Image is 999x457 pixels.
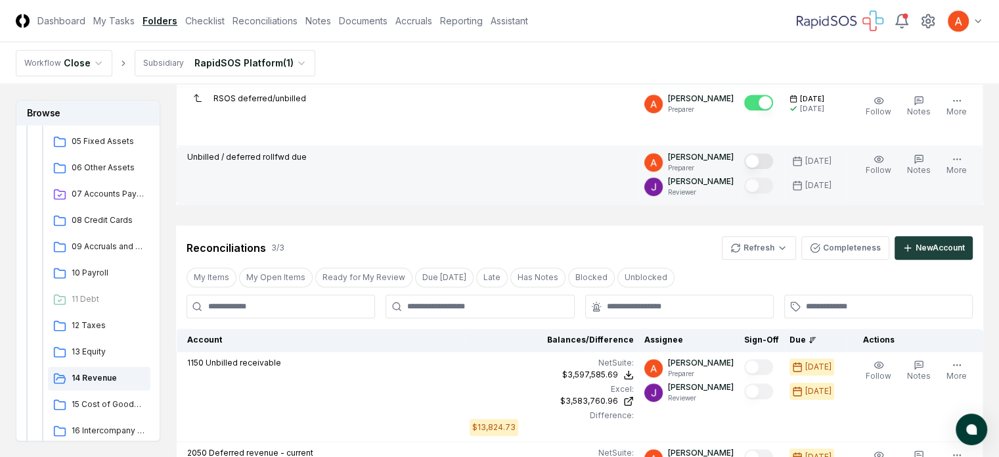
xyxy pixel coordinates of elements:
a: Dashboard [37,14,85,28]
span: 1150 [187,358,204,368]
span: Follow [866,371,891,381]
a: Reconciliations [233,14,298,28]
a: Folders [143,14,177,28]
img: ACg8ocKTC56tjQR6-o9bi8poVV4j_qMfO6M0RniyL9InnBgkmYdNig=s96-c [644,178,663,196]
a: Accruals [395,14,432,28]
button: Mark complete [744,383,773,399]
span: Notes [907,165,931,175]
span: Notes [907,107,931,116]
span: Follow [866,165,891,175]
span: 05 Fixed Assets [72,135,145,147]
button: More [944,93,969,120]
button: Late [476,268,508,287]
span: 06 Other Assets [72,162,145,174]
p: Preparer [668,369,734,379]
div: $13,824.73 [472,421,516,433]
a: 09 Accruals and Other Short-term Liabilities [48,235,150,259]
button: Completeness [801,236,889,260]
th: Sign-Off [739,329,784,352]
a: 07 Accounts Payable [48,183,150,206]
a: 11 Debt [48,288,150,312]
div: [DATE] [805,361,832,373]
a: Notes [305,14,331,28]
span: 16 Intercompany Transactions [72,425,145,437]
a: My Tasks [93,14,135,28]
p: Preparer [668,163,734,173]
span: Notes [907,371,931,381]
div: [DATE] [805,385,832,397]
nav: breadcrumb [16,50,315,76]
button: Notes [904,357,933,385]
div: Excel: [470,383,634,395]
button: Due Today [415,268,474,287]
button: Follow [863,357,894,385]
p: Preparer [668,105,734,114]
a: 06 Other Assets [48,156,150,180]
th: Assignee [639,329,739,352]
button: My Items [187,268,236,287]
h3: Browse [16,101,160,125]
span: 09 Accruals and Other Short-term Liabilities [72,241,145,253]
a: $3,583,760.96 [470,395,634,407]
button: NewAccount [895,236,973,260]
img: ACg8ocK3mdmu6YYpaRl40uhUUGu9oxSxFSb1vbjsnEih2JuwAH1PGA=s96-c [644,153,663,172]
div: New Account [916,242,965,254]
th: Balances/Difference [464,329,639,352]
span: 10 Payroll [72,267,145,279]
div: [DATE] [805,180,832,191]
button: Follow [863,93,894,120]
a: 13 Equity [48,341,150,364]
div: [DATE] [805,155,832,167]
span: 15 Cost of Goods Sold (COGS) [72,398,145,410]
button: More [944,151,969,179]
div: $3,583,760.96 [560,395,618,407]
a: Assistant [491,14,528,28]
div: Reconciliations [187,240,266,256]
div: Due [789,334,842,346]
button: Mark complete [744,178,773,193]
a: 12 Taxes [48,314,150,338]
a: 14 Revenue [48,367,150,391]
span: Follow [866,107,891,116]
button: Mark complete [744,95,773,110]
button: Unblocked [617,268,675,287]
img: ACg8ocK3mdmu6YYpaRl40uhUUGu9oxSxFSb1vbjsnEih2JuwAH1PGA=s96-c [948,11,969,32]
button: atlas-launcher [956,414,987,445]
div: 3 / 3 [271,242,284,254]
p: [PERSON_NAME] [668,381,734,393]
button: $3,597,585.69 [562,369,634,381]
div: Actions [853,334,973,346]
p: Unbilled / deferred rollfwd due [187,151,307,163]
button: Notes [904,93,933,120]
span: 11 Debt [72,293,145,305]
a: 10 Payroll [48,262,150,285]
span: 08 Credit Cards [72,214,145,226]
span: 07 Accounts Payable [72,188,145,200]
div: NetSuite : [470,357,634,369]
div: Workflow [24,57,61,69]
button: My Open Items [239,268,313,287]
img: ACg8ocKTC56tjQR6-o9bi8poVV4j_qMfO6M0RniyL9InnBgkmYdNig=s96-c [644,383,663,402]
a: 08 Credit Cards [48,209,150,233]
a: 15 Cost of Goods Sold (COGS) [48,393,150,417]
button: Ready for My Review [315,268,412,287]
span: 14 Revenue [72,372,145,384]
p: [PERSON_NAME] [668,357,734,369]
p: [PERSON_NAME] [668,176,734,187]
div: $3,597,585.69 [562,369,618,381]
button: Blocked [568,268,615,287]
button: Has Notes [510,268,566,287]
a: 05 Fixed Assets [48,130,150,154]
a: Checklist [185,14,225,28]
span: [DATE] [800,94,824,104]
div: Account [187,334,459,346]
img: ACg8ocK3mdmu6YYpaRl40uhUUGu9oxSxFSb1vbjsnEih2JuwAH1PGA=s96-c [644,95,663,113]
p: RSOS deferred/unbilled [213,93,306,105]
div: Difference: [470,410,634,421]
button: Follow [863,151,894,179]
button: Notes [904,151,933,179]
span: Unbilled receivable [206,358,281,368]
img: Logo [16,14,30,28]
button: Mark complete [744,359,773,375]
a: 16 Intercompany Transactions [48,420,150,443]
